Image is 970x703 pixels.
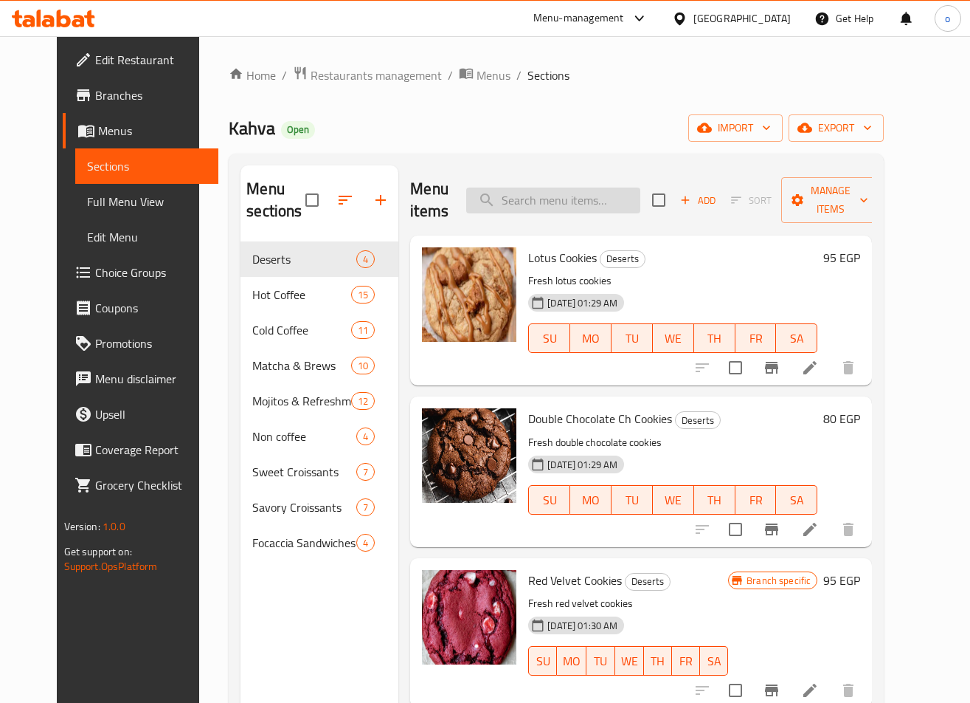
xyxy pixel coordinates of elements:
[352,394,374,408] span: 12
[674,189,721,212] span: Add item
[422,570,516,665] img: Red Velvet Cookies
[252,392,351,410] span: Mojitos & Refreshments
[293,66,442,85] a: Restaurants management
[741,490,771,511] span: FR
[466,188,640,213] input: search
[570,323,612,353] button: MO
[98,122,207,140] span: Menus
[252,463,356,481] div: Sweet Croissants
[527,66,569,84] span: Sections
[240,383,398,419] div: Mojitos & Refreshments12
[617,490,647,511] span: TU
[700,328,730,349] span: TH
[252,286,351,304] span: Hot Coffee
[357,253,374,267] span: 4
[356,534,375,552] div: items
[356,463,375,481] div: items
[801,359,819,377] a: Edit menu item
[541,619,623,633] span: [DATE] 01:30 AM
[528,485,570,515] button: SU
[621,651,638,672] span: WE
[229,66,884,85] nav: breadcrumb
[95,51,207,69] span: Edit Restaurant
[252,534,356,552] span: Focaccia Sandwiches
[352,288,374,302] span: 15
[776,323,817,353] button: SA
[240,277,398,312] div: Hot Coffee15
[586,646,614,676] button: TU
[516,66,522,84] li: /
[63,113,219,148] a: Menus
[95,86,207,104] span: Branches
[617,328,647,349] span: TU
[63,397,219,432] a: Upsell
[754,350,789,385] button: Branch-specific-item
[252,321,351,339] span: Cold Coffee
[352,323,374,337] span: 11
[721,189,781,212] span: Select section first
[63,255,219,290] a: Choice Groups
[87,193,207,210] span: Full Menu View
[352,359,374,373] span: 10
[700,119,771,137] span: import
[95,441,207,459] span: Coverage Report
[576,328,606,349] span: MO
[328,182,363,218] span: Sort sections
[535,490,564,511] span: SU
[240,454,398,490] div: Sweet Croissants7
[351,357,375,374] div: items
[95,299,207,317] span: Coupons
[800,119,872,137] span: export
[240,236,398,566] nav: Menu sections
[75,148,219,184] a: Sections
[644,646,672,676] button: TH
[541,458,623,472] span: [DATE] 01:29 AM
[95,476,207,494] span: Grocery Checklist
[63,78,219,113] a: Branches
[678,651,694,672] span: FR
[528,247,597,269] span: Lotus Cookies
[693,10,791,27] div: [GEOGRAPHIC_DATA]
[103,517,125,536] span: 1.0.0
[741,328,771,349] span: FR
[252,428,356,445] span: Non coffee
[95,264,207,281] span: Choice Groups
[557,646,586,676] button: MO
[95,370,207,388] span: Menu disclaimer
[782,490,811,511] span: SA
[831,350,866,385] button: delete
[541,296,623,310] span: [DATE] 01:29 AM
[706,651,722,672] span: SA
[240,525,398,560] div: Focaccia Sandwiches4
[64,557,158,576] a: Support.OpsPlatform
[720,352,751,383] span: Select to update
[351,286,375,304] div: items
[653,323,694,353] button: WE
[422,408,516,503] img: Double Chocolate Ch Cookies
[626,573,670,590] span: Deserts
[576,490,606,511] span: MO
[75,219,219,255] a: Edit Menu
[87,228,207,246] span: Edit Menu
[356,428,375,445] div: items
[678,192,718,209] span: Add
[282,66,287,84] li: /
[252,357,351,374] div: Matcha & Brews
[240,490,398,525] div: Savory Croissants7
[675,411,721,429] div: Deserts
[448,66,453,84] li: /
[246,178,305,222] h2: Menu sections
[735,323,777,353] button: FR
[650,651,666,672] span: TH
[459,66,510,85] a: Menus
[356,498,375,516] div: items
[252,498,356,516] span: Savory Croissants
[823,247,860,268] h6: 95 EGP
[625,573,671,591] div: Deserts
[801,682,819,699] a: Edit menu item
[240,419,398,454] div: Non coffee4
[252,250,356,268] div: Deserts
